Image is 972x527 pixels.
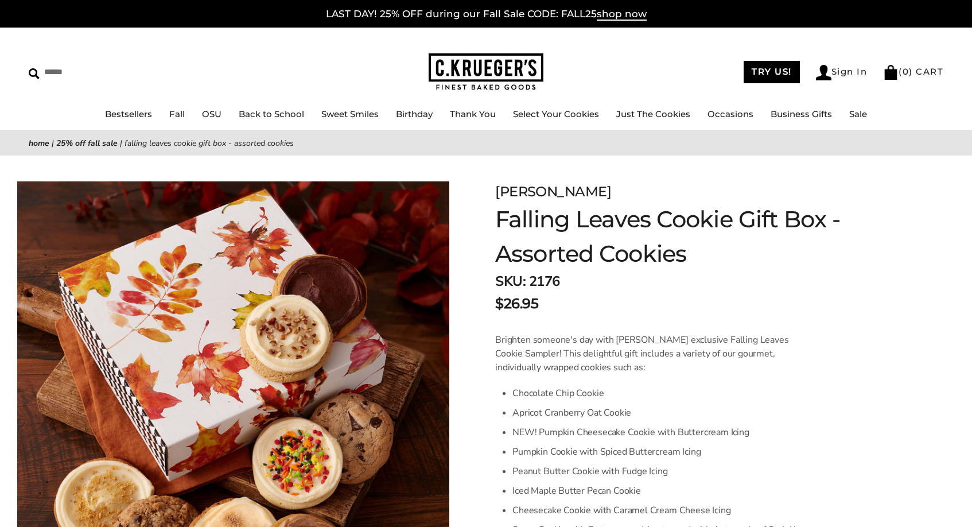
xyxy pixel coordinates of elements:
a: OSU [202,108,221,119]
span: 2176 [529,272,560,290]
a: Sign In [816,65,868,80]
a: Business Gifts [771,108,832,119]
img: Account [816,65,831,80]
span: $26.95 [495,293,538,314]
span: 0 [903,66,909,77]
span: shop now [597,8,647,21]
li: NEW! Pumpkin Cheesecake Cookie with Buttercream Icing [512,423,809,442]
span: | [120,138,122,149]
img: Search [29,68,40,79]
a: Bestsellers [105,108,152,119]
li: Apricot Cranberry Oat Cookie [512,403,809,423]
li: Peanut Butter Cookie with Fudge Icing [512,462,809,481]
li: Cheesecake Cookie with Caramel Cream Cheese Icing [512,501,809,520]
div: [PERSON_NAME] [495,181,861,202]
a: Just The Cookies [616,108,690,119]
li: Iced Maple Butter Pecan Cookie [512,481,809,501]
a: Home [29,138,49,149]
a: Occasions [707,108,753,119]
a: LAST DAY! 25% OFF during our Fall Sale CODE: FALL25shop now [326,8,647,21]
h1: Falling Leaves Cookie Gift Box - Assorted Cookies [495,202,861,271]
nav: breadcrumbs [29,137,943,150]
span: | [52,138,54,149]
a: Birthday [396,108,433,119]
a: Sweet Smiles [321,108,379,119]
a: 25% OFF Fall Sale [56,138,118,149]
img: Bag [883,65,899,80]
strong: SKU: [495,272,526,290]
a: Sale [849,108,867,119]
a: Back to School [239,108,304,119]
p: Brighten someone's day with [PERSON_NAME] exclusive Falling Leaves Cookie Sampler! This delightfu... [495,333,809,374]
a: Thank You [450,108,496,119]
a: (0) CART [883,66,943,77]
a: Fall [169,108,185,119]
input: Search [29,63,165,81]
img: C.KRUEGER'S [429,53,543,91]
a: TRY US! [744,61,800,83]
a: Select Your Cookies [513,108,599,119]
span: Falling Leaves Cookie Gift Box - Assorted Cookies [125,138,294,149]
li: Pumpkin Cookie with Spiced Buttercream Icing [512,442,809,462]
li: Chocolate Chip Cookie [512,383,809,403]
